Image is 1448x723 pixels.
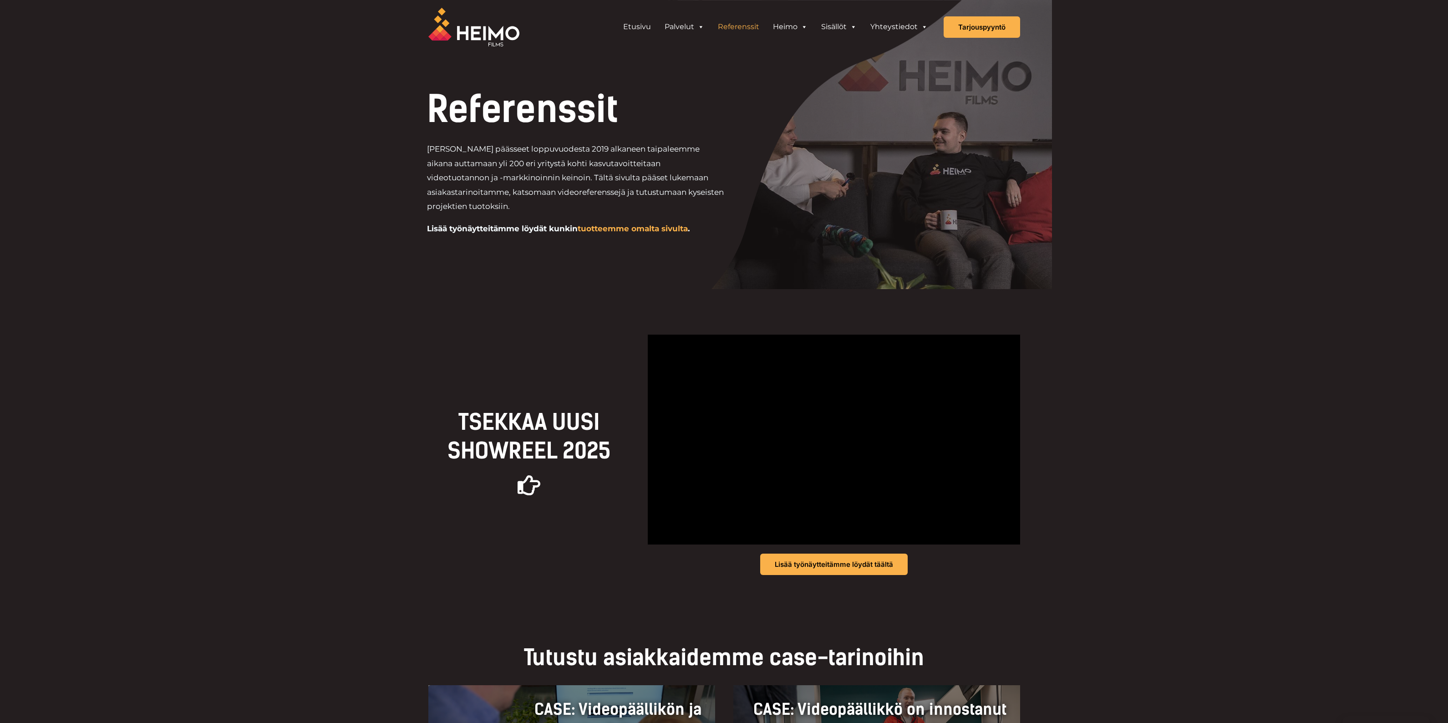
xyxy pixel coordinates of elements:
[648,335,1020,544] iframe: vimeo-videosoitin
[766,18,814,36] a: Heimo
[427,142,724,214] p: [PERSON_NAME] päässeet loppuvuodesta 2019 alkaneen taipaleemme aikana auttamaan yli 200 eri yrity...
[658,18,711,36] a: Palvelut
[427,224,690,233] b: Lisää työnäytteitämme löydät kunkin .
[775,561,893,568] span: Lisää työnäytteitämme löydät täältä
[711,18,766,36] a: Referenssit
[814,18,864,36] a: Sisällöt
[578,224,688,233] a: tuotteemme omalta sivulta
[428,408,630,465] h2: TSEKKAA UUSI Showreel 2025
[428,8,519,46] img: Heimo Filmsin logo
[864,18,935,36] a: Yhteystiedot
[944,16,1020,38] a: Tarjouspyyntö
[428,643,1020,672] h2: Tutustu asiakkaidemme case-tarinoihin
[612,18,939,36] aside: Header Widget 1
[760,554,908,575] a: Lisää työnäytteitämme löydät täältä
[616,18,658,36] a: Etusivu
[427,91,786,127] h1: Referenssit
